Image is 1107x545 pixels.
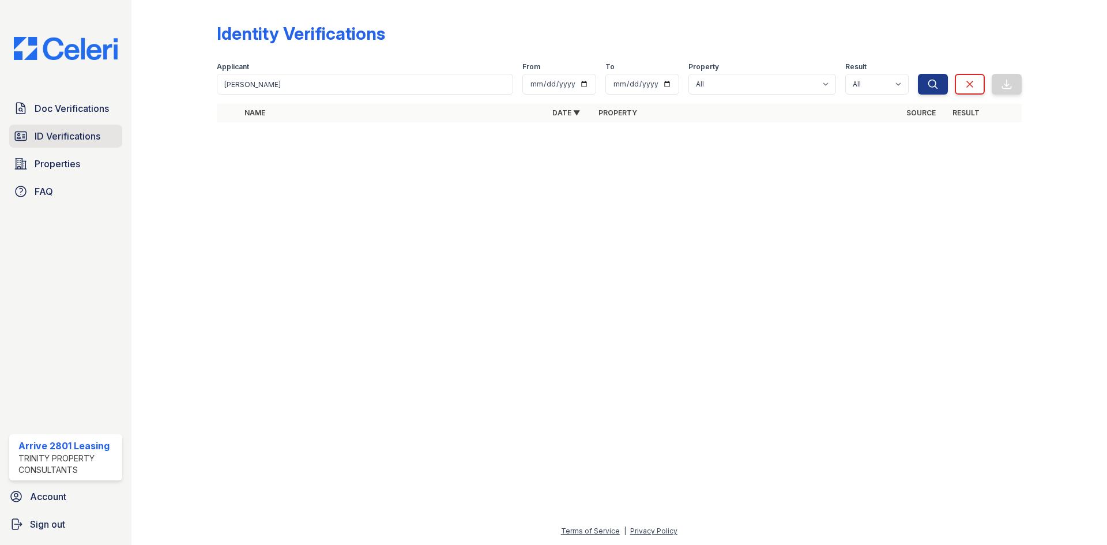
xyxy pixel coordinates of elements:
a: Date ▼ [552,108,580,117]
a: Account [5,485,127,508]
label: Result [845,62,867,72]
label: To [605,62,615,72]
span: ID Verifications [35,129,100,143]
div: | [624,527,626,535]
div: Trinity Property Consultants [18,453,118,476]
a: ID Verifications [9,125,122,148]
a: Terms of Service [561,527,620,535]
div: Arrive 2801 Leasing [18,439,118,453]
a: Sign out [5,513,127,536]
a: Result [952,108,980,117]
label: Property [688,62,719,72]
div: Identity Verifications [217,23,385,44]
span: Properties [35,157,80,171]
span: Sign out [30,517,65,531]
input: Search by name or phone number [217,74,513,95]
a: Doc Verifications [9,97,122,120]
a: Name [244,108,265,117]
a: Property [598,108,637,117]
a: Privacy Policy [630,527,677,535]
img: CE_Logo_Blue-a8612792a0a2168367f1c8372b55b34899dd931a85d93a1a3d3e32e68fde9ad4.png [5,37,127,60]
a: Properties [9,152,122,175]
label: From [522,62,540,72]
span: Doc Verifications [35,102,109,115]
a: Source [906,108,936,117]
a: FAQ [9,180,122,203]
span: FAQ [35,185,53,198]
label: Applicant [217,62,249,72]
span: Account [30,490,66,503]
